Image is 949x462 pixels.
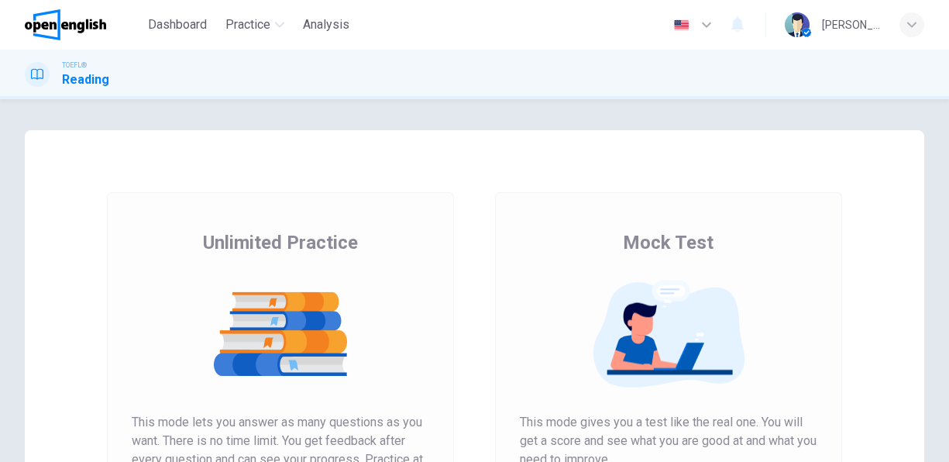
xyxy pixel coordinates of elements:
img: OpenEnglish logo [25,9,106,40]
span: Unlimited Practice [203,230,358,255]
button: Analysis [297,11,356,39]
span: Dashboard [148,16,207,34]
span: Mock Test [623,230,713,255]
button: Dashboard [142,11,213,39]
span: TOEFL® [62,60,87,71]
span: Analysis [303,16,349,34]
a: OpenEnglish logo [25,9,142,40]
h1: Reading [62,71,109,89]
button: Practice [219,11,291,39]
div: [PERSON_NAME] [822,16,881,34]
img: en [672,19,691,31]
span: Practice [225,16,270,34]
img: Profile picture [785,12,810,37]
